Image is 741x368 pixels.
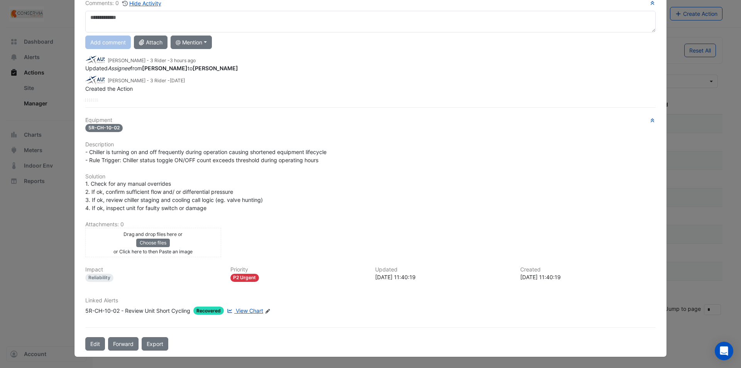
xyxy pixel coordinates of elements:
div: Open Intercom Messenger [715,342,733,360]
a: Export [142,337,168,351]
h6: Description [85,141,656,148]
button: Edit [85,337,105,351]
div: 5R-CH-10-02 - Review Unit Short Cycling [85,307,190,315]
h6: Priority [230,266,366,273]
span: Recovered [193,307,224,315]
strong: [PERSON_NAME] [142,65,188,71]
span: 1. Check for any manual overrides 2. If ok, confirm sufficient flow and/ or differential pressure... [85,180,263,211]
div: P2 Urgent [230,274,259,282]
small: Drag and drop files here or [123,231,183,237]
strong: [PERSON_NAME] [193,65,238,71]
button: @ Mention [171,36,212,49]
div: [DATE] 11:40:19 [375,273,511,281]
button: Choose files [136,239,170,247]
a: View Chart [225,307,263,315]
span: 2025-09-16 11:40:19 [170,78,185,83]
small: [PERSON_NAME] - 3 Rider - [108,57,196,64]
div: [DATE] 11:40:19 [520,273,656,281]
span: 5R-CH-10-02 [85,124,123,132]
fa-icon: Edit Linked Alerts [265,308,271,314]
button: Attach [134,36,167,49]
h6: Impact [85,266,221,273]
h6: Attachments: 0 [85,221,656,228]
h6: Updated [375,266,511,273]
small: or Click here to then Paste an image [113,249,193,254]
span: Created the Action [85,85,133,92]
button: Forward [108,337,139,351]
h6: Equipment [85,117,656,124]
h6: Solution [85,173,656,180]
h6: Linked Alerts [85,297,656,304]
div: Reliability [85,274,113,282]
img: Australis Facilities Management [85,56,105,64]
span: - Chiller is turning on and off frequently during operation causing shortened equipment lifecycle... [85,149,327,163]
span: 2025-09-22 09:51:31 [170,58,196,63]
img: Australis Facilities Management [85,76,105,84]
em: Assignee [108,65,130,71]
span: View Chart [236,307,263,314]
h6: Created [520,266,656,273]
small: [PERSON_NAME] - 3 Rider - [108,77,185,84]
span: Updated from to [85,65,238,71]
